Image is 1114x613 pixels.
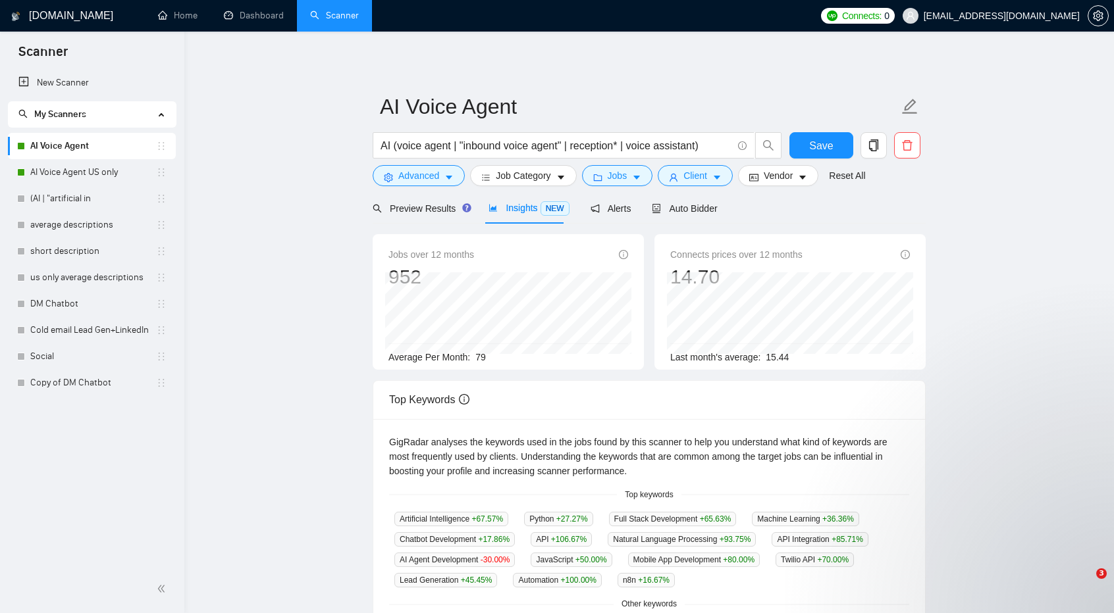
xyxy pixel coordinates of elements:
span: Chatbot Development [394,532,515,547]
span: Advanced [398,168,439,183]
span: caret-down [798,172,807,182]
span: Vendor [764,168,793,183]
a: dashboardDashboard [224,10,284,21]
span: API Integration [772,532,868,547]
span: Connects prices over 12 months [670,247,803,262]
img: upwork-logo.png [827,11,837,21]
span: bars [481,172,491,182]
span: Jobs over 12 months [388,247,474,262]
span: My Scanners [18,109,86,120]
a: (AI | "artificial in [30,185,156,212]
iframe: Intercom live chat [1069,568,1101,600]
input: Scanner name... [380,90,899,123]
button: idcardVendorcaret-down [738,165,818,186]
span: Insights [489,203,569,213]
span: Job Category [496,168,550,183]
span: Automation [513,573,601,587]
span: +50.00 % [575,555,607,564]
span: user [906,11,915,20]
span: Other keywords [614,598,685,610]
a: Cold email Lead Gen+LinkedIn [30,317,156,343]
li: AI Voice Agent US only [8,159,176,185]
span: holder [156,220,167,230]
button: search [755,132,782,159]
span: Last month's average: [670,352,760,362]
span: Machine Learning [752,512,859,526]
span: caret-down [632,172,641,182]
span: search [18,109,28,118]
span: double-left [157,582,170,595]
a: AI Voice Agent [30,133,156,159]
span: +100.00 % [561,576,597,585]
span: +27.27 % [556,514,588,524]
a: AI Voice Agent US only [30,159,156,185]
span: holder [156,325,167,335]
li: (AI | "artificial in [8,185,176,212]
a: Reset All [829,168,865,183]
span: +45.45 % [461,576,492,585]
span: caret-down [444,172,454,182]
span: caret-down [556,172,566,182]
span: +93.75 % [720,535,751,544]
span: setting [384,172,393,182]
div: GigRadar analyses the keywords used in the jobs found by this scanner to help you understand what... [389,435,909,478]
span: Artificial Intelligence [394,512,508,526]
span: 0 [884,9,889,23]
span: Average Per Month: [388,352,470,362]
li: New Scanner [8,70,176,96]
span: Scanner [8,42,78,70]
li: Social [8,343,176,370]
span: caret-down [712,172,722,182]
span: +36.36 % [822,514,854,524]
div: Top Keywords [389,381,909,418]
span: Connects: [842,9,882,23]
a: homeHome [158,10,198,21]
img: logo [11,6,20,27]
span: info-circle [738,141,747,150]
a: short description [30,238,156,264]
a: DM Chatbot [30,291,156,317]
span: holder [156,378,167,388]
a: searchScanner [310,10,359,21]
span: Save [809,137,833,154]
li: average descriptions [8,212,176,238]
a: us only average descriptions [30,264,156,291]
span: +80.00 % [723,555,755,564]
button: settingAdvancedcaret-down [373,165,465,186]
span: Python [524,512,593,526]
span: Preview Results [373,203,467,214]
span: folder [593,172,602,182]
button: userClientcaret-down [658,165,733,186]
span: copy [861,139,886,151]
span: search [373,204,382,213]
span: Mobile App Development [628,552,760,567]
span: +70.00 % [817,555,849,564]
span: +106.67 % [551,535,587,544]
span: +65.63 % [700,514,731,524]
div: Tooltip anchor [461,202,473,214]
span: -30.00 % [481,555,510,564]
span: info-circle [619,250,628,259]
span: Natural Language Processing [608,532,756,547]
span: holder [156,141,167,151]
span: Full Stack Development [609,512,737,526]
span: AI Agent Development [394,552,515,567]
a: Social [30,343,156,370]
li: DM Chatbot [8,291,176,317]
span: holder [156,272,167,283]
span: Twilio API [776,552,854,567]
span: Lead Generation [394,573,497,587]
div: 14.70 [670,264,803,289]
span: Jobs [608,168,627,183]
span: holder [156,299,167,309]
span: +85.71 % [832,535,863,544]
span: +16.67 % [638,576,670,585]
button: copy [861,132,887,159]
span: Client [683,168,707,183]
span: Top keywords [617,489,681,501]
button: folderJobscaret-down [582,165,653,186]
span: robot [652,204,661,213]
span: JavaScript [531,552,612,567]
span: edit [901,98,918,115]
span: NEW [541,201,570,216]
